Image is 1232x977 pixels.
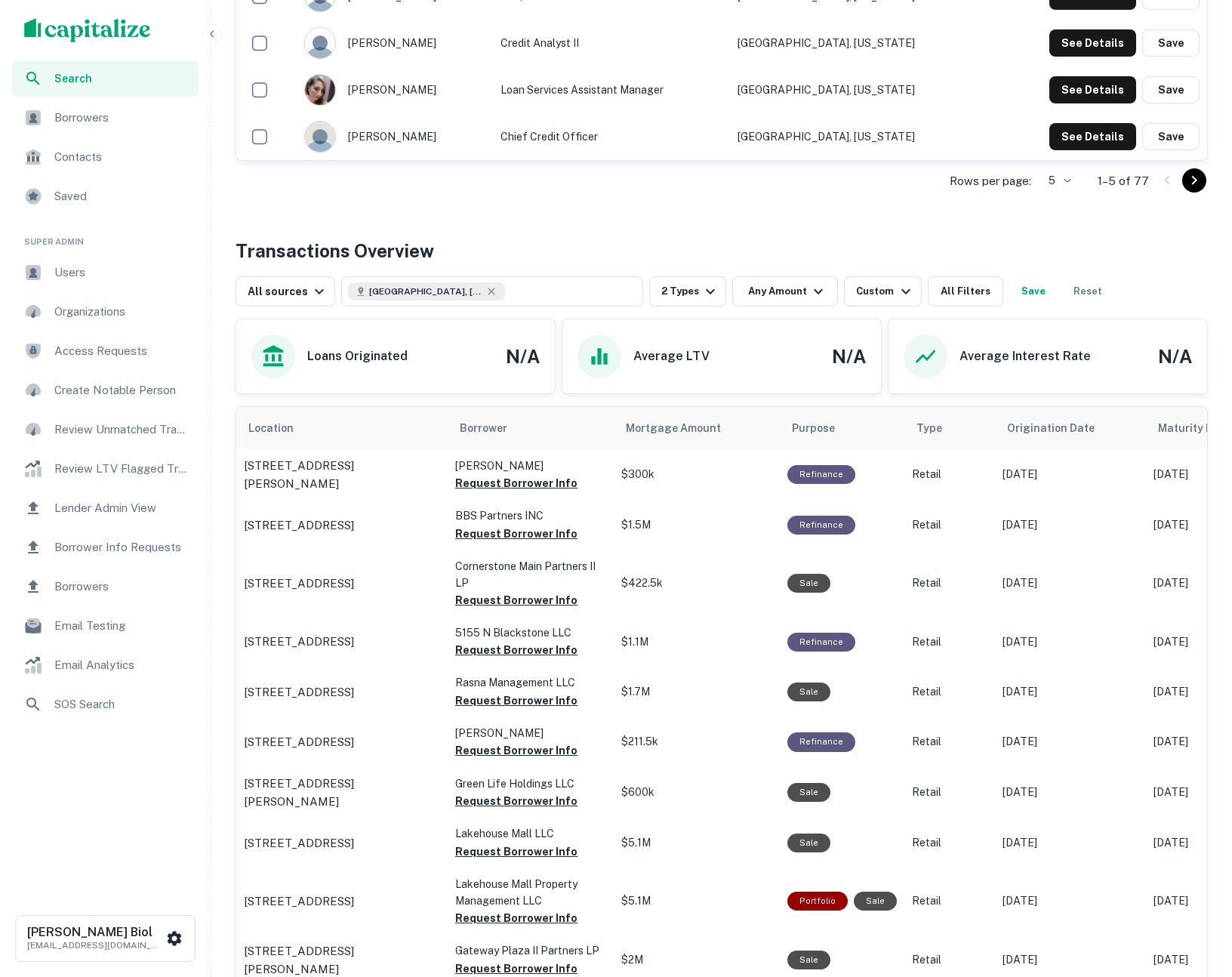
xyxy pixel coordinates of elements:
[912,467,987,482] p: Retail
[950,172,1031,190] p: Rows per page:
[1003,467,1138,482] p: [DATE]
[244,457,440,492] p: [STREET_ADDRESS][PERSON_NAME]
[54,187,189,205] span: Saved
[54,538,189,556] span: Borrower Info Requests
[12,647,199,683] a: Email Analytics
[912,784,987,800] p: Retail
[455,792,577,810] button: Request Borrower Info
[455,775,606,792] p: Green Life Holdings LLC
[244,683,354,701] p: [STREET_ADDRESS]
[455,474,577,492] button: Request Borrower Info
[621,893,772,909] p: $5.1M
[787,892,848,911] div: This is a portfolio loan with 2 properties
[244,834,354,852] p: [STREET_ADDRESS]
[307,347,408,365] h6: Loans Originated
[787,465,855,484] div: This loan purpose was for refinancing
[626,419,741,437] span: Mortgage Amount
[12,333,199,369] div: Access Requests
[448,407,614,449] th: Borrower
[1157,856,1232,929] iframe: Chat Widget
[236,237,434,264] h4: Transactions Overview
[12,569,199,605] a: Borrowers
[912,575,987,591] p: Retail
[832,343,866,370] h4: N/A
[12,529,199,566] a: Borrower Info Requests
[787,834,830,852] div: Sale
[912,952,987,968] p: Retail
[959,347,1091,365] h6: Average Interest Rate
[248,419,313,437] span: Location
[455,843,577,861] button: Request Borrower Info
[455,674,606,691] p: Rasna Management LLC
[244,633,440,651] a: [STREET_ADDRESS]
[912,517,987,533] p: Retail
[12,490,199,526] a: Lender Admin View
[614,407,780,449] th: Mortgage Amount
[244,733,440,751] a: [STREET_ADDRESS]
[27,926,163,938] h6: [PERSON_NAME] Biol
[455,591,577,609] button: Request Borrower Info
[12,608,199,644] a: Email Testing
[244,575,354,593] p: [STREET_ADDRESS]
[455,641,577,659] button: Request Borrower Info
[244,516,440,535] a: [STREET_ADDRESS]
[236,276,335,307] button: All sources
[1003,575,1138,591] p: [DATE]
[305,75,335,105] img: 1674580089686
[244,834,440,852] a: [STREET_ADDRESS]
[621,467,772,482] p: $300k
[621,634,772,650] p: $1.1M
[1142,29,1200,57] button: Save
[1142,123,1200,150] button: Save
[1007,419,1114,437] span: Origination Date
[787,683,830,701] div: Sale
[24,18,151,42] img: capitalize-logo.png
[912,684,987,700] p: Retail
[54,264,189,282] span: Users
[12,686,199,723] a: SOS Search
[455,624,606,641] p: 5155 N Blackstone LLC
[12,60,199,97] div: Search
[305,122,335,152] img: 1c5u578iilxfi4m4dvc4q810q
[304,74,485,106] div: [PERSON_NAME]
[12,372,199,408] a: Create Notable Person
[633,347,710,365] h6: Average LTV
[730,113,987,160] td: [GEOGRAPHIC_DATA], [US_STATE]
[1049,123,1136,150] button: See Details
[856,282,914,300] div: Custom
[12,451,199,487] a: Review LTV Flagged Transactions
[12,100,199,136] a: Borrowers
[787,574,830,593] div: Sale
[1037,170,1073,192] div: 5
[493,113,731,160] td: Chief Credit Officer
[244,575,440,593] a: [STREET_ADDRESS]
[12,411,199,448] a: Review Unmatched Transactions
[244,516,354,535] p: [STREET_ADDRESS]
[12,254,199,291] a: Users
[304,27,485,59] div: [PERSON_NAME]
[912,835,987,851] p: Retail
[236,407,448,449] th: Location
[248,282,328,300] div: All sources
[54,303,189,321] span: Organizations
[341,276,643,307] button: [GEOGRAPHIC_DATA], [GEOGRAPHIC_DATA], [GEOGRAPHIC_DATA]
[455,876,606,909] p: Lakehouse Mall Property Management LLC
[54,617,189,635] span: Email Testing
[455,558,606,591] p: Cornerstone Main Partners II LP
[54,70,189,87] span: Search
[455,942,606,959] p: Gateway Plaza II Partners LP
[244,733,354,751] p: [STREET_ADDRESS]
[27,938,163,952] p: [EMAIL_ADDRESS][DOMAIN_NAME]
[1182,168,1206,193] button: Go to next page
[460,419,507,437] span: Borrower
[621,835,772,851] p: $5.1M
[455,507,606,524] p: BBS Partners INC
[912,734,987,750] p: Retail
[54,109,189,127] span: Borrowers
[305,28,335,58] img: 9c8pery4andzj6ohjkjp54ma2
